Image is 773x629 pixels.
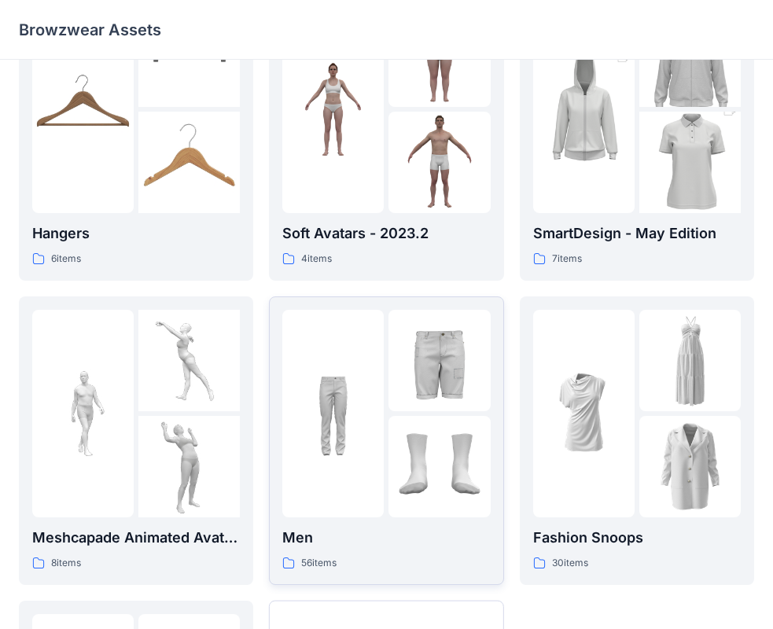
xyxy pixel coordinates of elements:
a: folder 1folder 2folder 3Men56items [269,296,503,585]
img: folder 1 [32,362,134,464]
img: folder 2 [388,310,490,411]
img: folder 1 [32,58,134,160]
img: folder 3 [388,112,490,213]
p: Soft Avatars - 2023.2 [282,223,490,245]
p: 6 items [51,251,81,267]
p: Browzwear Assets [19,19,161,41]
a: folder 1folder 2folder 3Fashion Snoops30items [520,296,754,585]
p: 7 items [552,251,582,267]
img: folder 3 [388,416,490,517]
p: SmartDesign - May Edition [533,223,741,245]
p: Men [282,527,490,549]
img: folder 1 [533,33,635,186]
img: folder 3 [639,86,741,239]
img: folder 1 [282,58,384,160]
img: folder 3 [138,416,240,517]
p: 30 items [552,555,588,572]
img: folder 1 [282,362,384,464]
p: 56 items [301,555,337,572]
p: Hangers [32,223,240,245]
p: 8 items [51,555,81,572]
img: folder 3 [138,112,240,213]
img: folder 2 [138,310,240,411]
a: folder 1folder 2folder 3Meshcapade Animated Avatars8items [19,296,253,585]
img: folder 2 [639,310,741,411]
p: Meshcapade Animated Avatars [32,527,240,549]
img: folder 3 [639,416,741,517]
p: 4 items [301,251,332,267]
img: folder 1 [533,362,635,464]
p: Fashion Snoops [533,527,741,549]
